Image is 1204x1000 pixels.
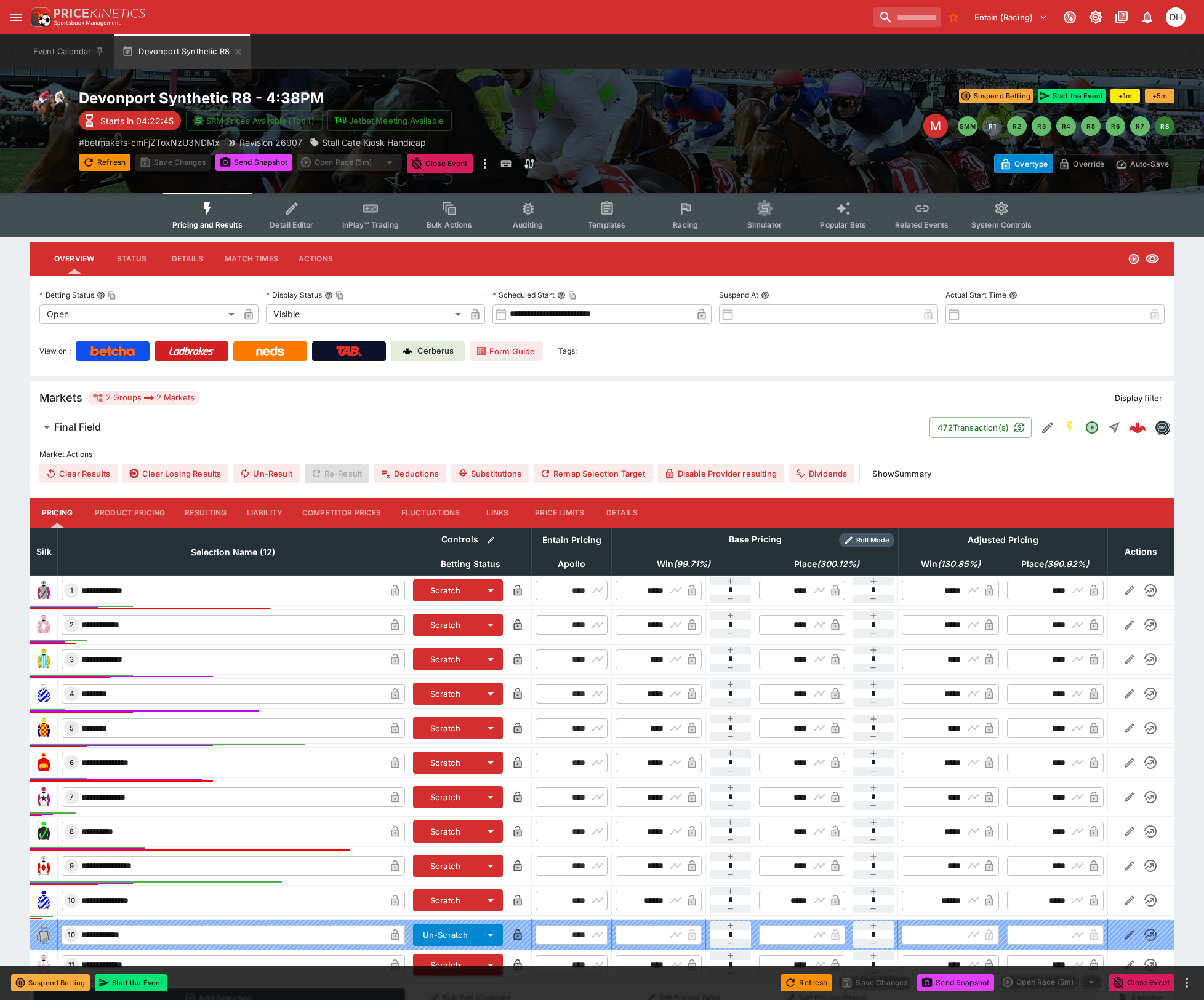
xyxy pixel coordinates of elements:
input: search [873,7,941,27]
button: R4 [1056,116,1076,136]
span: Place(300.12%) [781,557,873,571]
button: Status [104,244,159,274]
span: 10 [65,931,78,939]
img: Neds [256,346,284,356]
img: jetbet-logo.svg [334,114,347,127]
button: SGM Enabled [1059,416,1081,438]
button: Edit Detail [1037,416,1059,438]
span: Auditing [513,220,543,229]
button: Override [1053,154,1110,173]
button: Final Field [30,415,929,440]
button: Scratch [413,717,479,739]
button: R6 [1106,116,1125,136]
button: Actions [288,244,343,274]
div: Open [39,304,239,324]
img: runner 10 [34,891,54,910]
button: Suspend At [761,291,769,300]
span: 6 [67,758,76,767]
p: Override [1073,157,1104,170]
button: Copy To Clipboard [335,291,344,300]
button: Un-Scratch [413,924,479,946]
span: Simulator [747,220,782,229]
img: Ladbrokes [169,346,214,356]
button: R1 [982,116,1002,136]
span: 9 [67,862,76,870]
img: runner 6 [34,753,54,772]
button: Close Event [1109,974,1174,991]
p: Actual Start Time [945,290,1006,300]
button: No Bookmarks [944,7,963,27]
button: Devonport Synthetic R8 [114,34,251,69]
a: Form Guide [470,341,543,361]
button: Bulk edit [483,532,499,548]
button: Send Snapshot [917,974,994,991]
button: Scheduled StartCopy To Clipboard [557,291,566,300]
div: Show/hide Price Roll mode configuration. [839,533,894,547]
button: Scratch [413,579,479,601]
div: Base Pricing [724,532,787,547]
div: Start From [994,154,1174,173]
p: Overtype [1014,157,1048,170]
div: split button [999,974,1104,991]
button: Scratch [413,855,479,877]
button: Open [1081,416,1103,438]
a: 0cc39c01-7677-4d7b-b037-b7ba5ceed626 [1125,415,1150,440]
span: Racing [673,220,698,229]
span: Betting Status [427,557,514,571]
span: 5 [67,724,76,732]
img: TabNZ [336,346,362,356]
button: Overview [44,244,104,274]
img: Cerberus [403,346,412,356]
button: Event Calendar [26,34,112,69]
img: runner 11 [34,955,54,975]
h6: Final Field [54,421,101,434]
th: Controls [409,528,532,552]
button: Match Times [215,244,288,274]
button: Documentation [1110,6,1133,28]
button: Un-Result [233,464,299,483]
button: R2 [1007,116,1027,136]
img: runner 5 [34,718,54,738]
span: Bulk Actions [427,220,472,229]
img: runner 1 [34,581,54,600]
button: R7 [1130,116,1150,136]
img: horse_racing.png [30,89,69,128]
label: Tags: [558,341,577,361]
div: Visible [266,304,465,324]
button: more [1179,975,1194,990]
button: Disable Provider resulting [658,464,784,483]
h2: Copy To Clipboard [79,89,627,108]
em: ( 99.71 %) [673,557,710,571]
p: Starts in 04:22:45 [100,114,174,127]
button: Toggle light/dark mode [1085,6,1107,28]
span: Related Events [895,220,949,229]
th: Silk [30,528,58,575]
button: Fluctuations [391,498,470,528]
svg: Open [1085,420,1099,435]
span: Roll Mode [851,535,894,546]
img: blank-silk.png [34,925,54,945]
th: Adjusted Pricing [898,528,1107,552]
button: ShowSummary [865,464,939,483]
button: Substitutions [451,464,529,483]
p: Scheduled Start [492,290,555,300]
button: Scratch [413,614,479,636]
button: Close Event [407,154,473,173]
img: betmakers [1155,421,1169,434]
button: Start the Event [95,974,167,991]
button: Clear Results [39,464,118,483]
button: Details [159,244,215,274]
button: Product Pricing [85,498,175,528]
button: Scratch [413,889,479,911]
button: Overtype [994,154,1053,173]
div: Edit Meeting [923,114,948,138]
img: runner 8 [34,822,54,841]
span: 4 [67,689,76,698]
button: Notifications [1136,6,1158,28]
button: Start the Event [1038,89,1106,103]
button: open drawer [5,6,27,28]
button: R5 [1081,116,1101,136]
button: Details [594,498,649,528]
span: System Controls [971,220,1032,229]
th: Entain Pricing [532,528,612,552]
